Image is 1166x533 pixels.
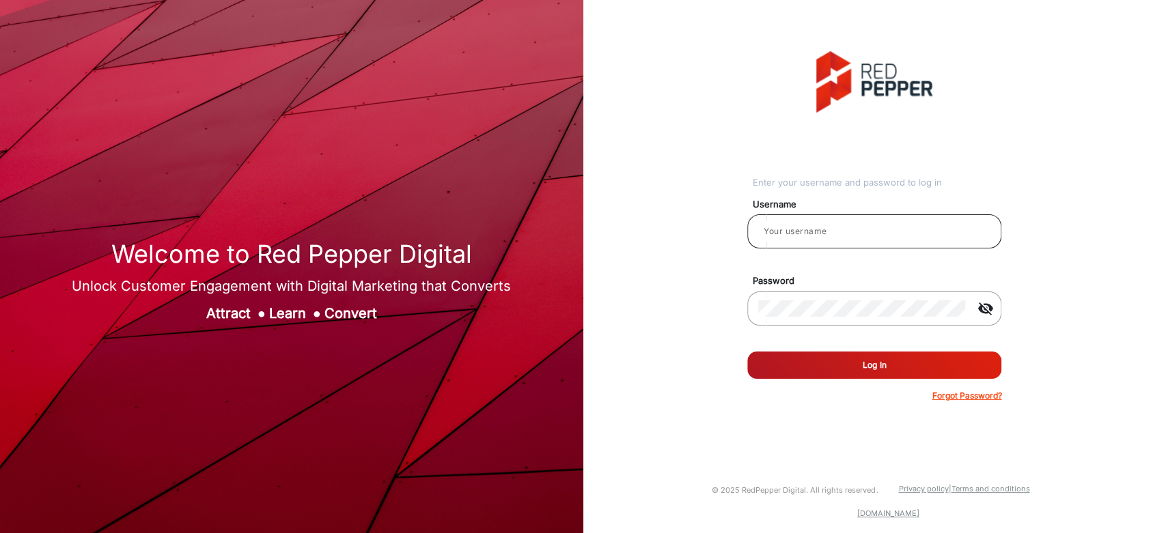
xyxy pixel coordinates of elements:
a: | [948,484,951,493]
a: Terms and conditions [951,484,1029,493]
span: ● [313,305,321,321]
div: Unlock Customer Engagement with Digital Marketing that Converts [72,276,511,296]
div: Attract Learn Convert [72,303,511,323]
p: Forgot Password? [932,390,1001,402]
mat-label: Username [742,198,1017,212]
mat-label: Password [742,274,1017,288]
img: vmg-logo [816,51,932,113]
h1: Welcome to Red Pepper Digital [72,240,511,269]
div: Enter your username and password to log in [753,176,1002,190]
button: Log In [747,351,1001,379]
span: ● [258,305,266,321]
mat-icon: visibility_off [969,300,1001,317]
a: [DOMAIN_NAME] [857,508,919,518]
input: Your username [758,223,990,240]
a: Privacy policy [898,484,948,493]
small: © 2025 RedPepper Digital. All rights reserved. [712,485,878,495]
